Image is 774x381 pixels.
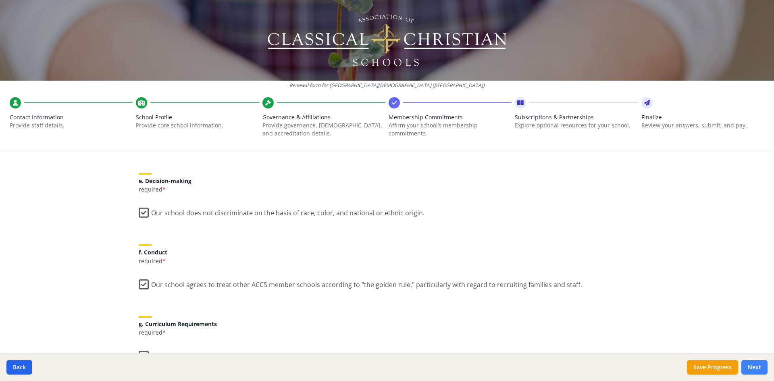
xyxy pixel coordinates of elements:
[641,121,764,129] p: Review your answers, submit, and pay.
[139,249,635,255] h5: f. Conduct
[741,360,768,375] button: Next
[6,360,32,375] button: Back
[139,202,424,220] label: Our school does not discriminate on the basis of race, color, and national or ethnic origin.
[389,121,512,137] p: Affirm your school’s membership commitments.
[139,185,635,194] p: required
[139,329,635,337] p: required
[139,178,635,184] h5: e. Decision-making
[10,121,133,129] p: Provide staff details.
[266,12,508,69] img: Logo
[641,113,764,121] span: Finalize
[515,113,638,121] span: Subscriptions & Partnerships
[139,321,635,327] h5: g. Curriculum Requirements
[687,360,738,375] button: Save Progress
[136,113,259,121] span: School Profile
[262,113,385,121] span: Governance & Affiliations
[262,121,385,137] p: Provide governance, [DEMOGRAPHIC_DATA], and accreditation details.
[139,346,635,373] label: In the grades we serve, our school will conform to the Trivium, as well as provide for each stude...
[515,121,638,129] p: Explore optional resources for your school.
[389,113,512,121] span: Membership Commitments
[139,257,635,265] p: required
[136,121,259,129] p: Provide core school information.
[10,113,133,121] span: Contact Information
[139,274,582,291] label: Our school agrees to treat other ACCS member schools according to "the golden rule," particularly...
